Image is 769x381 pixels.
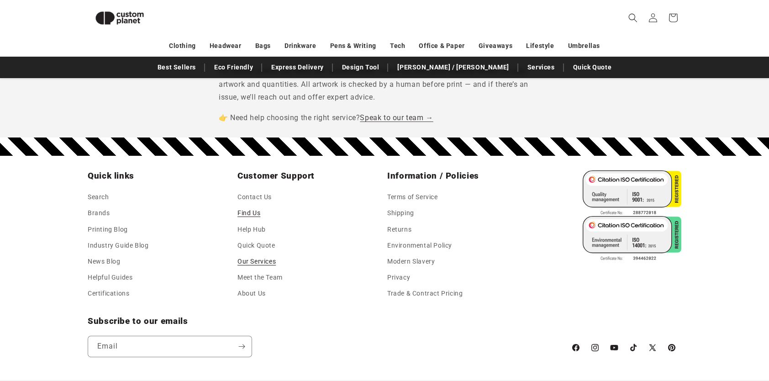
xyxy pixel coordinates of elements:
[88,205,110,221] a: Brands
[153,59,200,75] a: Best Sellers
[583,170,681,216] img: ISO 9001 Certified
[387,286,463,302] a: Trade & Contract Pricing
[568,38,600,54] a: Umbrellas
[219,65,550,104] p: For online orders, our team will automatically select the best print method based on your artwork...
[387,270,410,286] a: Privacy
[387,254,435,270] a: Modern Slavery
[255,38,271,54] a: Bags
[237,191,272,205] a: Contact Us
[360,113,433,122] a: Speak to our team →
[232,336,252,357] button: Subscribe
[723,337,769,381] iframe: Chat Widget
[479,38,512,54] a: Giveaways
[210,59,258,75] a: Eco Friendly
[390,38,405,54] a: Tech
[237,205,260,221] a: Find Us
[523,59,559,75] a: Services
[237,170,382,181] h2: Customer Support
[88,238,148,254] a: Industry Guide Blog
[88,316,562,327] h2: Subscribe to our emails
[169,38,196,54] a: Clothing
[88,170,232,181] h2: Quick links
[88,4,152,32] img: Custom Planet
[387,170,532,181] h2: Information / Policies
[387,205,414,221] a: Shipping
[583,216,681,262] img: ISO 14001 Certified
[387,238,452,254] a: Environmental Policy
[237,238,275,254] a: Quick Quote
[569,59,616,75] a: Quick Quote
[267,59,328,75] a: Express Delivery
[88,222,128,238] a: Printing Blog
[419,38,464,54] a: Office & Paper
[284,38,316,54] a: Drinkware
[88,270,132,286] a: Helpful Guides
[88,191,109,205] a: Search
[88,286,129,302] a: Certifications
[623,8,643,28] summary: Search
[237,286,266,302] a: About Us
[387,191,438,205] a: Terms of Service
[393,59,513,75] a: [PERSON_NAME] / [PERSON_NAME]
[88,254,120,270] a: News Blog
[526,38,554,54] a: Lifestyle
[219,111,550,125] p: 👉 Need help choosing the right service?
[237,270,283,286] a: Meet the Team
[330,38,376,54] a: Pens & Writing
[237,222,266,238] a: Help Hub
[387,222,411,238] a: Returns
[337,59,384,75] a: Design Tool
[237,254,276,270] a: Our Services
[210,38,242,54] a: Headwear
